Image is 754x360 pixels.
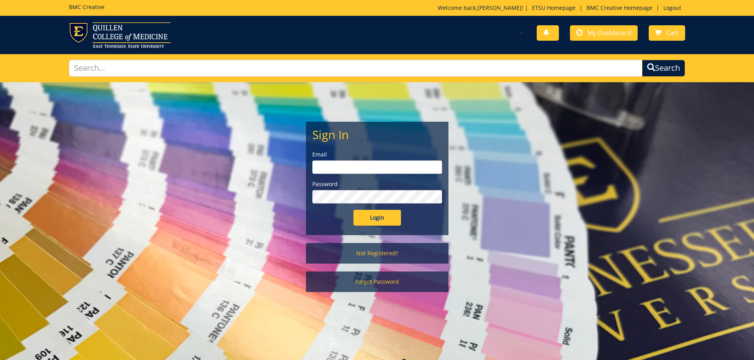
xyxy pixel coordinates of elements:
[312,128,442,141] h2: Sign In
[666,28,679,37] span: Cart
[306,243,448,264] a: Not Registered?
[312,180,442,188] label: Password
[312,151,442,158] label: Email
[69,60,643,77] input: Search...
[583,4,656,11] a: BMC Creative Homepage
[353,210,401,226] input: Login
[438,4,685,12] p: Welcome back, ! | | |
[69,22,171,48] img: ETSU logo
[306,271,448,292] a: Forgot Password
[528,4,579,11] a: ETSU Homepage
[642,60,685,77] button: Search
[69,4,104,10] h5: BMC Creative
[659,4,685,11] a: Logout
[477,4,522,11] a: [PERSON_NAME]
[570,25,638,41] a: My Dashboard
[587,28,631,37] span: My Dashboard
[649,25,685,41] a: Cart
